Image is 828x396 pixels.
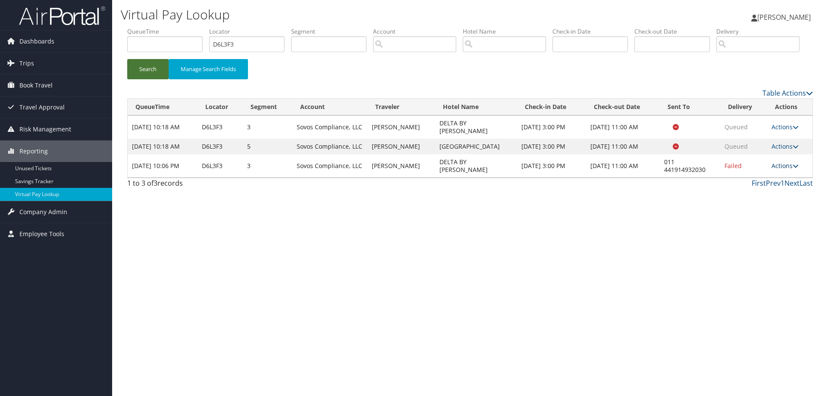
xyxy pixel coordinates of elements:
td: [PERSON_NAME] [367,139,435,154]
span: Risk Management [19,118,71,140]
td: D6L3F3 [198,139,243,154]
th: Traveler: activate to sort column ascending [367,99,435,115]
h1: Virtual Pay Lookup [121,6,586,24]
span: [PERSON_NAME] [757,12,811,22]
a: First [752,178,766,188]
span: Travel Approval [19,97,65,118]
label: Locator [209,27,291,36]
td: [DATE] 3:00 PM [517,154,586,178]
th: Sent To: activate to sort column ascending [660,99,720,115]
span: Trips [19,53,34,74]
td: [PERSON_NAME] [367,115,435,139]
th: QueueTime: activate to sort column ascending [128,99,198,115]
td: 5 [243,139,292,154]
td: D6L3F3 [198,115,243,139]
label: Delivery [716,27,806,36]
th: Account: activate to sort column ascending [292,99,367,115]
td: [DATE] 11:00 AM [586,154,660,178]
button: Search [127,59,169,79]
span: Company Admin [19,201,67,223]
th: Segment: activate to sort column ascending [243,99,292,115]
td: DELTA BY [PERSON_NAME] [435,115,517,139]
td: [DATE] 3:00 PM [517,139,586,154]
td: [DATE] 10:18 AM [128,115,198,139]
span: Book Travel [19,75,53,96]
th: Check-in Date: activate to sort column ascending [517,99,586,115]
span: Queued [724,123,748,131]
label: Hotel Name [463,27,552,36]
a: Table Actions [762,88,813,98]
td: [GEOGRAPHIC_DATA] [435,139,517,154]
span: Queued [724,142,748,150]
td: 011 441914932030 [660,154,720,178]
td: 3 [243,115,292,139]
th: Locator: activate to sort column ascending [198,99,243,115]
th: Actions [767,99,812,115]
td: [DATE] 11:00 AM [586,139,660,154]
span: Dashboards [19,31,54,52]
a: Actions [772,162,799,170]
th: Delivery: activate to sort column ascending [720,99,767,115]
td: [DATE] 3:00 PM [517,115,586,139]
span: 3 [154,178,157,188]
label: Check-in Date [552,27,634,36]
button: Manage Search Fields [169,59,248,79]
div: 1 to 3 of records [127,178,289,193]
th: Hotel Name: activate to sort column ascending [435,99,517,115]
label: QueueTime [127,27,209,36]
th: Check-out Date: activate to sort column ascending [586,99,660,115]
td: [DATE] 10:18 AM [128,139,198,154]
span: Reporting [19,140,48,162]
a: Actions [772,123,799,131]
label: Check-out Date [634,27,716,36]
td: Sovos Compliance, LLC [292,154,367,178]
a: Actions [772,142,799,150]
img: airportal-logo.png [19,6,105,26]
span: Failed [724,162,742,170]
td: DELTA BY [PERSON_NAME] [435,154,517,178]
td: Sovos Compliance, LLC [292,115,367,139]
a: Prev [766,178,781,188]
a: 1 [781,178,784,188]
a: Next [784,178,800,188]
td: [DATE] 11:00 AM [586,115,660,139]
label: Segment [291,27,373,36]
label: Account [373,27,463,36]
a: [PERSON_NAME] [751,4,819,30]
td: D6L3F3 [198,154,243,178]
td: [PERSON_NAME] [367,154,435,178]
a: Last [800,178,813,188]
td: [DATE] 10:06 PM [128,154,198,178]
span: Employee Tools [19,223,64,245]
td: 3 [243,154,292,178]
td: Sovos Compliance, LLC [292,139,367,154]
